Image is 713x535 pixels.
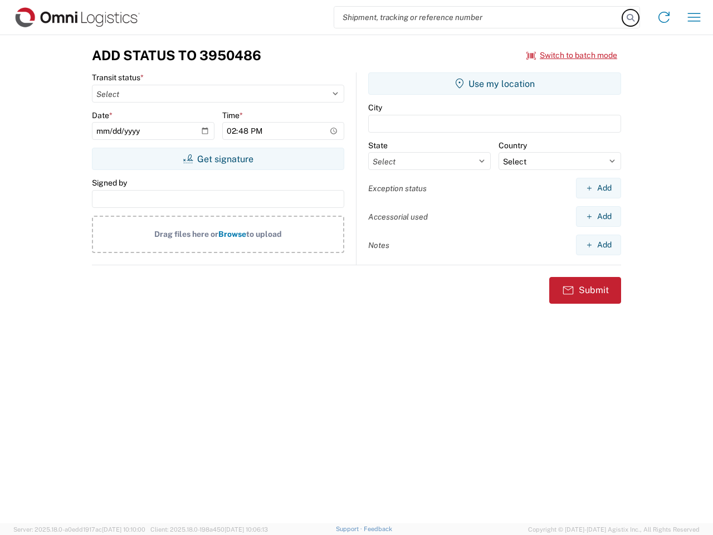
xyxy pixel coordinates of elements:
[368,183,427,193] label: Exception status
[528,524,700,534] span: Copyright © [DATE]-[DATE] Agistix Inc., All Rights Reserved
[368,212,428,222] label: Accessorial used
[576,235,621,255] button: Add
[336,526,364,532] a: Support
[246,230,282,239] span: to upload
[154,230,218,239] span: Drag files here or
[92,72,144,82] label: Transit status
[102,526,145,533] span: [DATE] 10:10:00
[368,103,382,113] label: City
[92,110,113,120] label: Date
[222,110,243,120] label: Time
[334,7,623,28] input: Shipment, tracking or reference number
[368,240,389,250] label: Notes
[218,230,246,239] span: Browse
[364,526,392,532] a: Feedback
[526,46,617,65] button: Switch to batch mode
[150,526,268,533] span: Client: 2025.18.0-198a450
[368,72,621,95] button: Use my location
[576,178,621,198] button: Add
[92,47,261,64] h3: Add Status to 3950486
[368,140,388,150] label: State
[224,526,268,533] span: [DATE] 10:06:13
[499,140,527,150] label: Country
[92,178,127,188] label: Signed by
[92,148,344,170] button: Get signature
[13,526,145,533] span: Server: 2025.18.0-a0edd1917ac
[549,277,621,304] button: Submit
[576,206,621,227] button: Add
